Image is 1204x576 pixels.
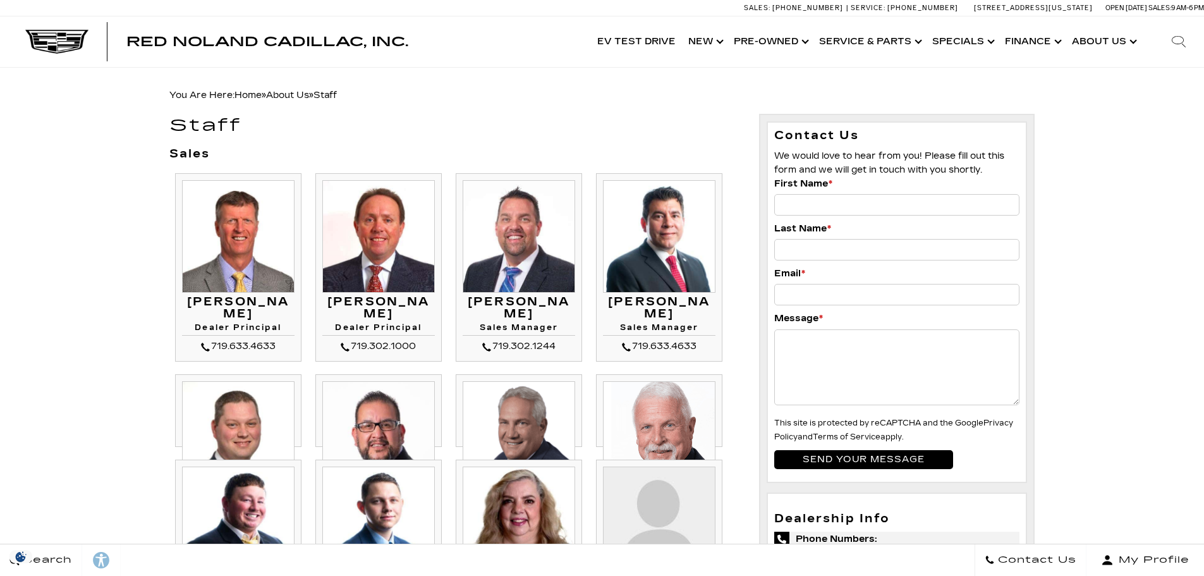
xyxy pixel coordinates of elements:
span: [PHONE_NUMBER] [887,4,958,12]
h3: [PERSON_NAME] [603,296,715,321]
span: Phone Numbers: [774,532,1020,547]
span: Staff [313,90,337,101]
h1: Staff [169,117,740,135]
section: Click to Open Cookie Consent Modal [6,550,35,563]
label: Last Name [774,222,831,236]
a: [STREET_ADDRESS][US_STATE] [974,4,1093,12]
img: Leif Clinard [463,180,575,293]
a: Service: [PHONE_NUMBER] [846,4,961,11]
span: Sales: [744,4,770,12]
img: Jim Williams [603,381,715,494]
img: Cadillac Dark Logo with Cadillac White Text [25,30,88,54]
img: Matt Canales [603,180,715,293]
span: Red Noland Cadillac, Inc. [126,34,408,49]
img: Mike Jorgensen [182,180,295,293]
span: Contact Us [995,551,1076,569]
span: 9 AM-6 PM [1171,4,1204,12]
a: Sales: [PHONE_NUMBER] [744,4,846,11]
input: Send your message [774,450,953,469]
h4: Sales Manager [603,324,715,336]
span: Sales: [1148,4,1171,12]
div: Breadcrumbs [169,87,1035,104]
span: You Are Here: [169,90,337,101]
a: Terms of Service [813,432,880,441]
a: Privacy Policy [774,419,1013,441]
span: [PHONE_NUMBER] [772,4,843,12]
label: First Name [774,177,832,191]
a: EV Test Drive [591,16,682,67]
button: Open user profile menu [1086,544,1204,576]
div: 719.302.1000 [322,339,435,354]
div: 719.302.1244 [463,339,575,354]
a: New [682,16,727,67]
span: Service: [851,4,885,12]
a: About Us [266,90,309,101]
h3: Dealership Info [774,513,1020,525]
h3: Contact Us [774,129,1020,143]
span: We would love to hear from you! Please fill out this form and we will get in touch with you shortly. [774,150,1004,175]
img: Opt-Out Icon [6,550,35,563]
span: » [266,90,337,101]
small: This site is protected by reCAPTCHA and the Google and apply. [774,419,1013,441]
h3: [PERSON_NAME] [322,296,435,321]
span: Open [DATE] [1105,4,1147,12]
h4: Dealer Principal [322,324,435,336]
a: Contact Us [975,544,1086,576]
a: Service & Parts [813,16,926,67]
a: Pre-Owned [727,16,813,67]
h3: [PERSON_NAME] [182,296,295,321]
span: My Profile [1114,551,1189,569]
label: Message [774,312,823,326]
a: About Us [1066,16,1141,67]
img: Ryan Gainer [182,381,295,494]
a: Red Noland Cadillac, Inc. [126,35,408,48]
label: Email [774,267,805,281]
h4: Sales Manager [463,324,575,336]
span: » [234,90,337,101]
div: 719.633.4633 [182,339,295,354]
div: 719.633.4633 [603,339,715,354]
a: Home [234,90,262,101]
h4: Dealer Principal [182,324,295,336]
img: Bruce Bettke [463,381,575,494]
h3: Sales [169,148,740,161]
span: Search [20,551,72,569]
h3: [PERSON_NAME] [463,296,575,321]
a: Specials [926,16,999,67]
a: Finance [999,16,1066,67]
img: Gil Archuleta [322,381,435,494]
img: Thom Buckley [322,180,435,293]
